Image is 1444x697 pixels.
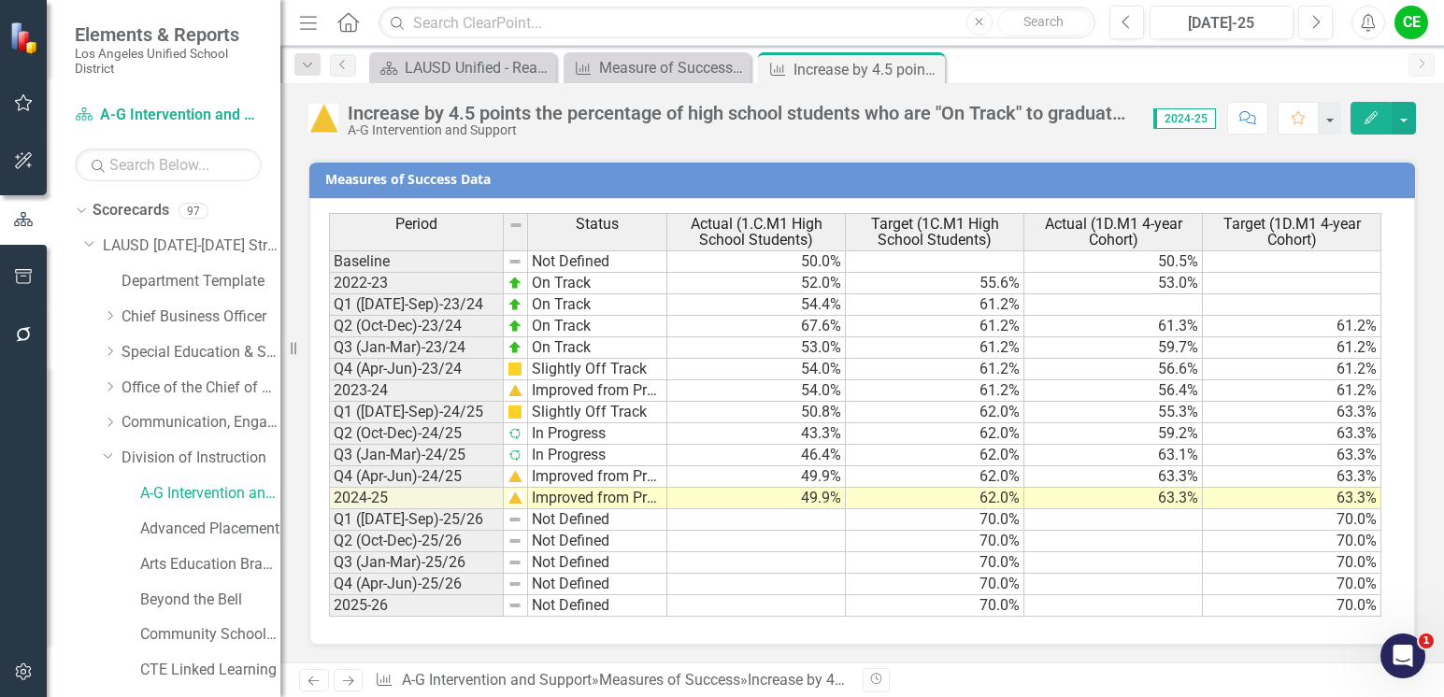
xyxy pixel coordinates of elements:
td: Q2 (Oct-Dec)-25/26 [329,531,504,552]
td: 52.0% [667,273,846,294]
td: 56.6% [1024,359,1203,380]
td: 61.2% [846,380,1024,402]
span: Period [395,216,437,233]
td: 67.6% [667,316,846,337]
td: 70.0% [1203,552,1381,574]
td: 2023-24 [329,380,504,402]
td: Not Defined [528,509,667,531]
td: 53.0% [1024,273,1203,294]
iframe: Intercom live chat [1380,633,1425,678]
td: 70.0% [846,552,1024,574]
img: 6tDQAAAABJRU5ErkJggg== [508,383,522,398]
td: Baseline [329,250,504,273]
button: Search [997,9,1091,36]
a: Department Template [122,271,280,292]
td: On Track [528,337,667,359]
td: 70.0% [1203,509,1381,531]
td: On Track [528,273,667,294]
td: 62.0% [846,466,1024,488]
td: Improved from Previous Year [528,380,667,402]
td: Q4 (Apr-Jun)-24/25 [329,466,504,488]
td: 55.3% [1024,402,1203,423]
td: Q2 (Oct-Dec)-23/24 [329,316,504,337]
a: Division of Instruction [122,448,280,469]
a: Chief Business Officer [122,306,280,328]
td: Q4 (Apr-Jun)-25/26 [329,574,504,595]
td: 63.3% [1024,466,1203,488]
td: 49.9% [667,466,846,488]
td: Not Defined [528,574,667,595]
td: 50.0% [667,250,846,273]
td: 61.3% [1024,316,1203,337]
a: Special Education & Specialized Programs [122,342,280,363]
a: A-G Intervention and Support [402,671,592,689]
td: 63.3% [1024,488,1203,509]
td: Q3 (Jan-Mar)-24/25 [329,445,504,466]
a: A-G Intervention and Support [140,483,280,505]
img: ClearPoint Strategy [7,20,43,55]
td: 70.0% [846,574,1024,595]
td: Q1 ([DATE]-Sep)-24/25 [329,402,504,423]
span: Actual (1.C.M1 High School Students) [671,216,841,249]
td: Q4 (Apr-Jun)-23/24 [329,359,504,380]
div: LAUSD Unified - Ready for the World [405,56,551,79]
a: Scorecards [93,200,169,221]
td: 49.9% [667,488,846,509]
td: On Track [528,294,667,316]
td: 2025-26 [329,595,504,617]
td: Q1 ([DATE]-Sep)-25/26 [329,509,504,531]
span: Search [1023,14,1064,29]
td: 63.3% [1203,402,1381,423]
td: Improved from Previous Year [528,466,667,488]
td: 61.2% [1203,359,1381,380]
img: yz9DQAAAAAAAAAAAAAAAAAAAAAAAAAAAAAAAAAAAAAAAAAAAAAAAAAAAAAAAAAAAAAAAAAAAAAAAAAAAAAAAAAAAAAAAAAAAA... [508,448,522,462]
td: Not Defined [528,250,667,273]
td: 63.1% [1024,445,1203,466]
td: 62.0% [846,402,1024,423]
td: 62.0% [846,423,1024,445]
a: Community Schools Initiative [140,624,280,646]
div: A-G Intervention and Support [348,123,1135,137]
td: 63.3% [1203,488,1381,509]
a: Measures of Success [599,671,740,689]
td: Q1 ([DATE]-Sep)-23/24 [329,294,504,316]
td: In Progress [528,423,667,445]
img: 8DAGhfEEPCf229AAAAAElFTkSuQmCC [508,598,522,613]
td: 61.2% [846,294,1024,316]
td: 63.3% [1203,423,1381,445]
h3: Measures of Success Data [325,172,1406,186]
td: Q2 (Oct-Dec)-24/25 [329,423,504,445]
td: 61.2% [1203,337,1381,359]
td: Q3 (Jan-Mar)-23/24 [329,337,504,359]
a: LAUSD [DATE]-[DATE] Strategic Plan [103,235,280,257]
img: 8DAGhfEEPCf229AAAAAElFTkSuQmCC [508,555,522,570]
td: 61.2% [1203,316,1381,337]
td: 70.0% [846,595,1024,617]
a: Measure of Success - Scorecard Report [568,56,746,79]
td: Not Defined [528,552,667,574]
td: 61.2% [846,316,1024,337]
img: 6tDQAAAABJRU5ErkJggg== [508,469,522,484]
input: Search Below... [75,149,262,181]
td: 54.4% [667,294,846,316]
a: Communication, Engagement & Collaboration [122,412,280,434]
button: [DATE]-25 [1150,6,1294,39]
div: 97 [179,203,208,219]
img: zOikAAAAAElFTkSuQmCC [508,319,522,334]
td: 53.0% [667,337,846,359]
a: CTE Linked Learning [140,660,280,681]
img: 8DAGhfEEPCf229AAAAAElFTkSuQmCC [508,576,522,591]
td: Slightly Off Track [528,359,667,380]
img: yz9DQAAAAAAAAAAAAAAAAAAAAAAAAAAAAAAAAAAAAAAAAAAAAAAAAAAAAAAAAAAAAAAAAAAAAAAAAAAAAAAAAAAAAAAAAAAAA... [508,426,522,441]
td: 70.0% [1203,531,1381,552]
td: Not Defined [528,531,667,552]
span: Elements & Reports [75,23,262,46]
td: 55.6% [846,273,1024,294]
img: zOikAAAAAElFTkSuQmCC [508,276,522,291]
div: Measure of Success - Scorecard Report [599,56,746,79]
div: CE [1394,6,1428,39]
td: 2022-23 [329,273,504,294]
td: Not Defined [528,595,667,617]
input: Search ClearPoint... [379,7,1094,39]
td: Improved from Previous Year [528,488,667,509]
